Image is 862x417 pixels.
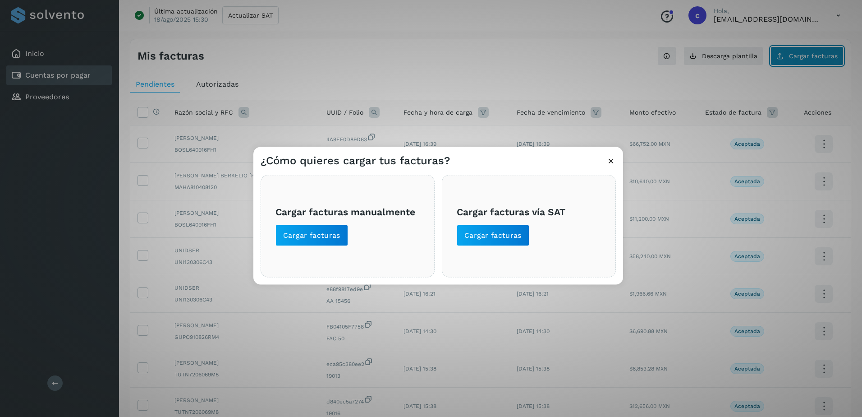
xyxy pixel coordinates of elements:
h3: Cargar facturas manualmente [275,206,420,217]
span: Cargar facturas [283,231,340,241]
button: Cargar facturas [457,225,529,246]
button: Cargar facturas [275,225,348,246]
h3: ¿Cómo quieres cargar tus facturas? [261,154,450,167]
span: Cargar facturas [464,231,522,241]
h3: Cargar facturas vía SAT [457,206,601,217]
